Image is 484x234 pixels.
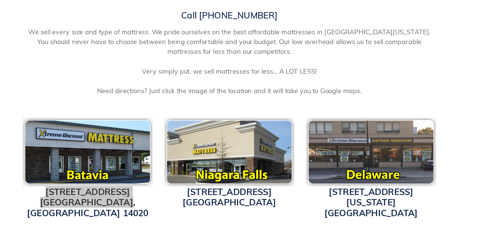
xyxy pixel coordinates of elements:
[313,126,434,190] img: pf-118c8166--delawareicon.png
[199,190,285,209] a: [STREET_ADDRESS][GEOGRAPHIC_DATA]
[330,190,416,219] a: [STREET_ADDRESS][US_STATE][GEOGRAPHIC_DATA]
[68,7,416,37] span: All stores are open [DATE]-[DATE] 10am – 8pm, [DATE] 10am – 5pm, and [DATE] Noon-5pm. Call [PHONE...
[50,126,171,190] img: pf-c8c7db02--bataviaicon.png
[50,42,434,106] span: We sell every size and type of mattress. We pride ourselves on the best affordable mattresses in ...
[182,126,302,190] img: Xtreme Discount Mattress Niagara Falls
[55,190,167,219] a: [STREET_ADDRESS][GEOGRAPHIC_DATA], [GEOGRAPHIC_DATA] 14020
